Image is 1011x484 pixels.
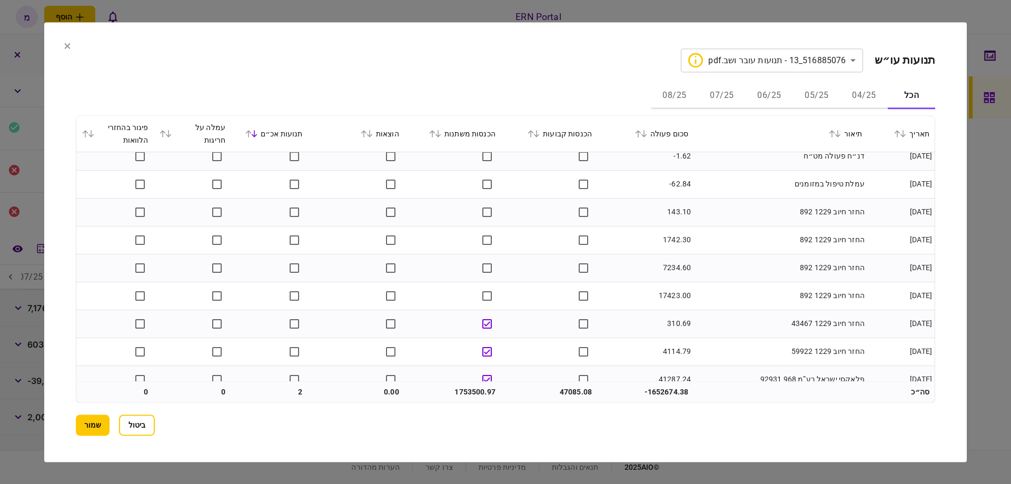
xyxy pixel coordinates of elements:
td: [DATE] [867,254,935,282]
td: [DATE] [867,282,935,310]
button: 07/25 [698,84,746,109]
td: [DATE] [867,338,935,366]
div: הכנסות קבועות [506,127,592,140]
td: [DATE] [867,366,935,394]
td: -1652674.38 [597,381,693,402]
td: החזר חיוב 1229 892 [693,282,867,310]
div: 516885076_13 - תנועות עובר ושב.pdf [688,53,846,67]
button: שמור [76,414,110,436]
div: תיאור [699,127,862,140]
div: עמלה על חריגות [159,121,226,146]
td: [DATE] [867,143,935,171]
td: דנ״ח פעולה מט״ח [693,143,867,171]
td: סה״כ [867,381,935,402]
td: 17423.00 [597,282,693,310]
button: 08/25 [651,84,698,109]
td: 143.10 [597,199,693,226]
td: החזר חיוב 1229 892 [693,226,867,254]
td: 310.69 [597,310,693,338]
div: סכום פעולה [602,127,688,140]
h2: תנועות עו״ש [875,54,935,67]
button: 05/25 [793,84,840,109]
td: פלאקסי ישראל בע”מ 968 92931 [693,366,867,394]
td: 0.00 [308,381,404,402]
td: 0 [154,381,231,402]
td: החזר חיוב 1229 892 [693,254,867,282]
td: 4114.79 [597,338,693,366]
div: תאריך [873,127,929,140]
td: [DATE] [867,171,935,199]
div: תנועות אכ״ם [236,127,303,140]
td: החזר חיוב 1229 892 [693,199,867,226]
button: 06/25 [746,84,793,109]
td: החזר חיוב 1229 59922 [693,338,867,366]
td: 47085.08 [501,381,597,402]
td: 7234.60 [597,254,693,282]
td: [DATE] [867,310,935,338]
button: 04/25 [840,84,888,109]
td: 0 [76,381,154,402]
td: [DATE] [867,226,935,254]
td: [DATE] [867,199,935,226]
td: החזר חיוב 1229 43467 [693,310,867,338]
td: 2 [231,381,308,402]
td: -1.62 [597,143,693,171]
div: הכנסות משתנות [410,127,495,140]
button: ביטול [119,414,155,436]
td: -62.84 [597,171,693,199]
button: הכל [888,84,935,109]
td: 41287.24 [597,366,693,394]
td: 1753500.97 [404,381,501,402]
td: 1742.30 [597,226,693,254]
div: פיגור בהחזרי הלוואות [82,121,148,146]
div: הוצאות [313,127,399,140]
td: עמלת טיפול במזומנים [693,171,867,199]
